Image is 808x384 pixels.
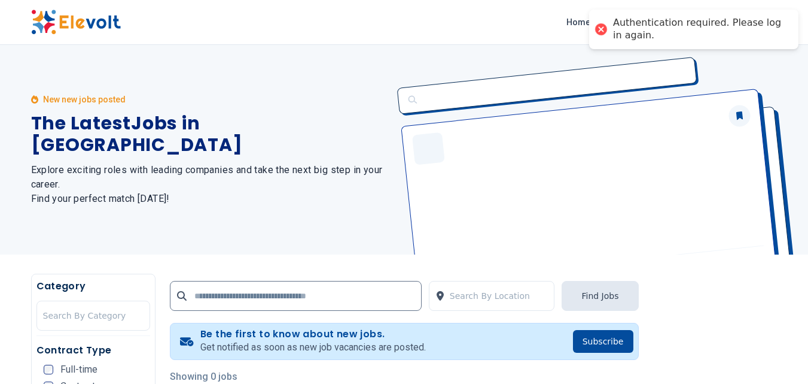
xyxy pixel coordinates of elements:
a: Home [562,13,595,32]
button: Find Jobs [562,281,638,311]
div: Authentication required. Please log in again. [613,17,786,42]
input: Full-time [44,365,53,374]
h4: Be the first to know about new jobs. [200,328,426,340]
img: Elevolt [31,10,121,35]
iframe: Chat Widget [748,326,808,384]
h2: Explore exciting roles with leading companies and take the next big step in your career. Find you... [31,163,390,206]
h5: Contract Type [36,343,150,358]
button: Subscribe [573,330,633,353]
h1: The Latest Jobs in [GEOGRAPHIC_DATA] [31,113,390,156]
p: New new jobs posted [43,93,126,105]
p: Showing 0 jobs [170,370,639,384]
p: Get notified as soon as new job vacancies are posted. [200,340,426,355]
h5: Category [36,279,150,294]
span: Full-time [60,365,97,374]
